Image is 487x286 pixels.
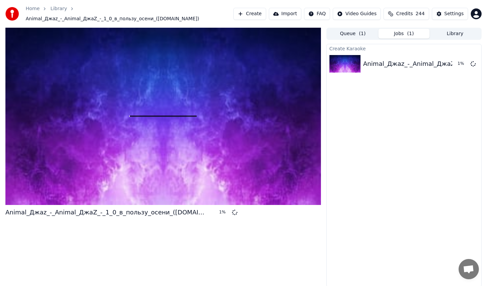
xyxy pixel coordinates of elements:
button: Queue [327,29,378,38]
button: Jobs [378,29,430,38]
a: Library [50,5,67,12]
div: Settings [444,10,464,17]
button: Create [233,8,266,20]
span: Credits [396,10,413,17]
span: 244 [416,10,425,17]
a: Home [26,5,40,12]
button: Import [269,8,301,20]
span: ( 1 ) [359,30,366,37]
button: Video Guides [333,8,381,20]
div: Animal_Джаz_-_Animal_ДжаZ_-_1_0_в_пользу_осени_([DOMAIN_NAME]) [5,208,208,217]
span: ( 1 ) [407,30,414,37]
button: Credits244 [384,8,429,20]
button: Library [430,29,481,38]
button: Settings [432,8,468,20]
span: Animal_Джаz_-_Animal_ДжаZ_-_1_0_в_пользу_осени_([DOMAIN_NAME]) [26,16,199,22]
div: Open chat [459,259,479,279]
div: Create Karaoke [327,44,481,52]
nav: breadcrumb [26,5,233,22]
div: 1 % [458,61,468,67]
button: FAQ [304,8,330,20]
img: youka [5,7,19,21]
div: 1 % [219,210,229,215]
